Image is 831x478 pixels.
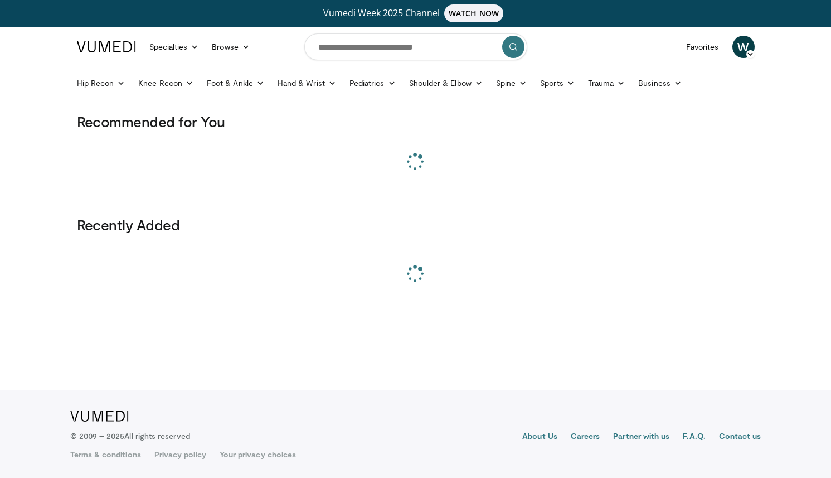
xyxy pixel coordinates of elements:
p: © 2009 – 2025 [70,431,190,442]
a: Careers [571,431,600,444]
input: Search topics, interventions [304,33,527,60]
span: WATCH NOW [444,4,503,22]
a: Hand & Wrist [271,72,343,94]
img: VuMedi Logo [77,41,136,52]
a: Sports [533,72,581,94]
a: Business [631,72,688,94]
img: VuMedi Logo [70,411,129,422]
a: About Us [522,431,557,444]
a: Foot & Ankle [200,72,271,94]
a: Trauma [581,72,632,94]
a: Privacy policy [154,449,206,460]
a: F.A.Q. [683,431,705,444]
a: Specialties [143,36,206,58]
a: Terms & conditions [70,449,141,460]
a: Vumedi Week 2025 ChannelWATCH NOW [79,4,753,22]
a: Spine [489,72,533,94]
a: Knee Recon [132,72,200,94]
h3: Recommended for You [77,113,755,131]
h3: Recently Added [77,216,755,234]
span: All rights reserved [124,431,189,441]
a: Hip Recon [70,72,132,94]
a: Your privacy choices [220,449,296,460]
a: Favorites [679,36,726,58]
a: Pediatrics [343,72,402,94]
a: Shoulder & Elbow [402,72,489,94]
a: Partner with us [613,431,669,444]
a: Browse [205,36,256,58]
a: Contact us [719,431,761,444]
a: W [732,36,755,58]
